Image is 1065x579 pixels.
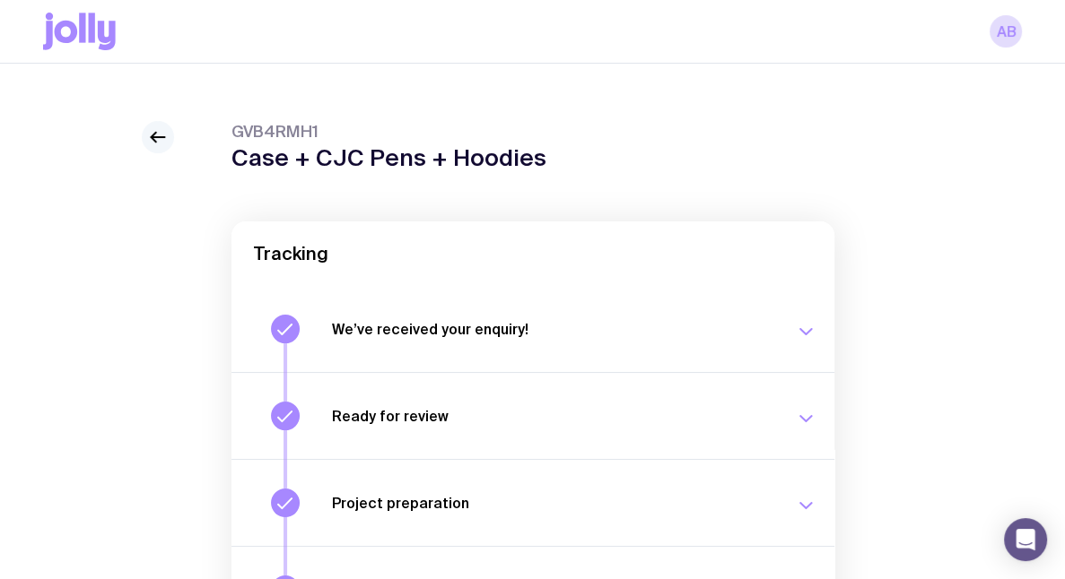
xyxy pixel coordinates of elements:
h3: Project preparation [332,494,773,512]
button: We’ve received your enquiry! [231,286,834,372]
h2: Tracking [253,243,813,264]
h1: Case + CJC Pens + Hoodies [231,144,546,171]
a: AB [990,15,1022,48]
span: GVB4RMH1 [231,121,546,143]
div: Open Intercom Messenger [1004,518,1047,561]
h3: Ready for review [332,407,773,425]
h3: We’ve received your enquiry! [332,320,773,338]
button: Project preparation [231,459,834,546]
button: Ready for review [231,372,834,459]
